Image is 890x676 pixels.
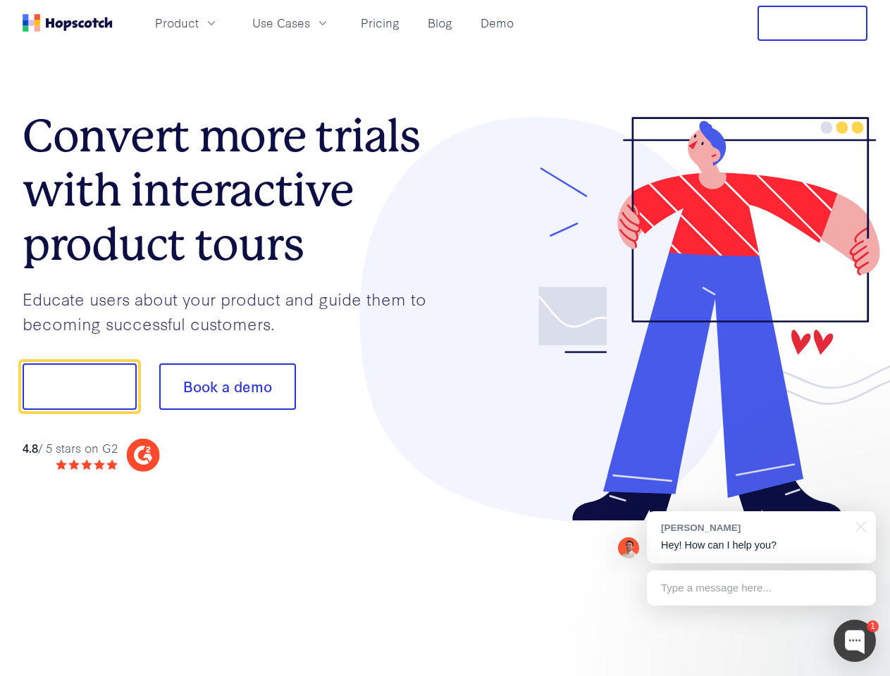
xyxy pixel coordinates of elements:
img: Mark Spera [618,537,639,558]
button: Show me! [23,363,137,410]
a: Demo [475,11,519,35]
div: Type a message here... [647,570,876,606]
button: Use Cases [244,11,338,35]
button: Free Trial [758,6,867,41]
p: Educate users about your product and guide them to becoming successful customers. [23,287,445,335]
a: Blog [422,11,458,35]
div: [PERSON_NAME] [661,521,848,534]
p: Hey! How can I help you? [661,538,862,553]
span: Product [155,14,199,32]
div: 1 [867,620,879,632]
button: Product [147,11,227,35]
button: Book a demo [159,363,296,410]
span: Use Cases [252,14,310,32]
strong: 4.8 [23,439,38,456]
a: Home [23,14,113,32]
h1: Convert more trials with interactive product tours [23,109,445,271]
a: Pricing [355,11,405,35]
div: / 5 stars on G2 [23,439,118,457]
